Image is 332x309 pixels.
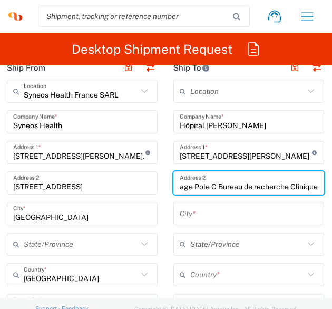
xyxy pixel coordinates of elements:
h2: Ship To [173,63,210,73]
h2: Desktop Shipment Request [72,42,232,56]
h2: Ship From [7,63,45,73]
input: Shipment, tracking or reference number [38,6,233,26]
